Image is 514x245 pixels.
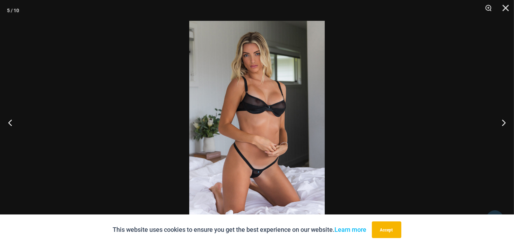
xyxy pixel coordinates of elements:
p: This website uses cookies to ensure you get the best experience on our website. [113,225,367,235]
a: Learn more [335,226,367,233]
img: Running Wild Midnight 1052 Top 6512 Bottom 02 [189,21,325,224]
button: Accept [372,221,401,238]
div: 5 / 10 [7,5,19,16]
button: Next [488,105,514,140]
